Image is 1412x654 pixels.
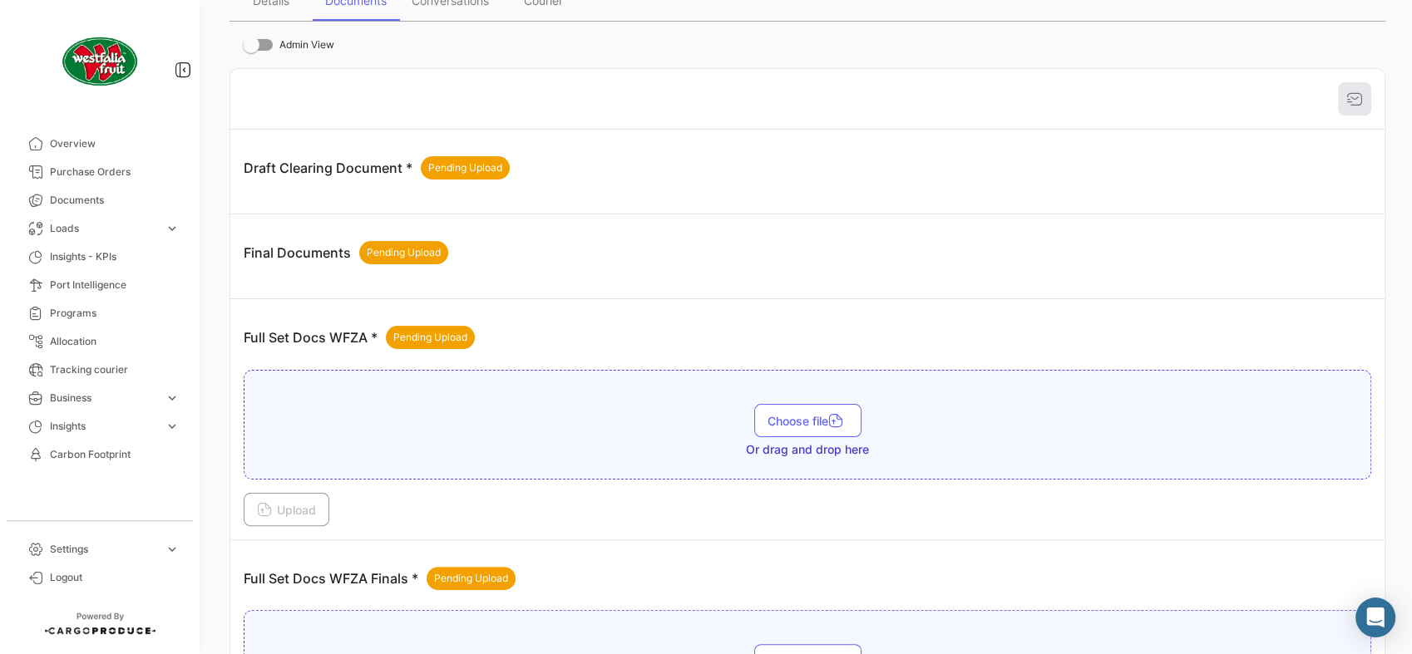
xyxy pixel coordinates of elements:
span: Choose file [768,414,848,428]
a: Carbon Footprint [13,440,186,469]
a: Programs [13,299,186,327]
span: Purchase Orders [50,165,180,179]
p: Draft Clearing Document * [244,156,510,179]
span: Insights [50,419,158,434]
span: Pending Upload [393,330,467,345]
span: Admin View [279,35,334,55]
span: Upload [257,503,316,517]
a: Purchase Orders [13,158,186,186]
a: Insights - KPIs [13,243,186,271]
div: Abrir Intercom Messenger [1355,597,1395,637]
span: Pending Upload [434,571,508,586]
button: Upload [244,493,329,526]
span: Programs [50,306,180,321]
span: Insights - KPIs [50,249,180,264]
span: Carbon Footprint [50,447,180,462]
span: Loads [50,221,158,236]
span: expand_more [165,542,180,557]
span: expand_more [165,391,180,406]
span: Tracking courier [50,362,180,377]
span: Overview [50,136,180,151]
span: Pending Upload [428,160,502,175]
img: client-50.png [58,20,141,103]
span: Or drag and drop here [746,441,869,458]
span: expand_more [165,221,180,236]
a: Documents [13,186,186,214]
span: Documents [50,193,180,208]
span: Pending Upload [367,245,441,260]
span: Allocation [50,334,180,349]
p: Full Set Docs WFZA Finals * [244,567,516,590]
span: expand_more [165,419,180,434]
a: Tracking courier [13,356,186,384]
span: Port Intelligence [50,278,180,293]
p: Full Set Docs WFZA * [244,326,475,349]
span: Logout [50,570,180,585]
span: Business [50,391,158,406]
p: Final Documents [244,241,448,264]
a: Allocation [13,327,186,356]
span: Settings [50,542,158,557]
a: Overview [13,130,186,158]
button: Choose file [754,404,862,437]
a: Port Intelligence [13,271,186,299]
